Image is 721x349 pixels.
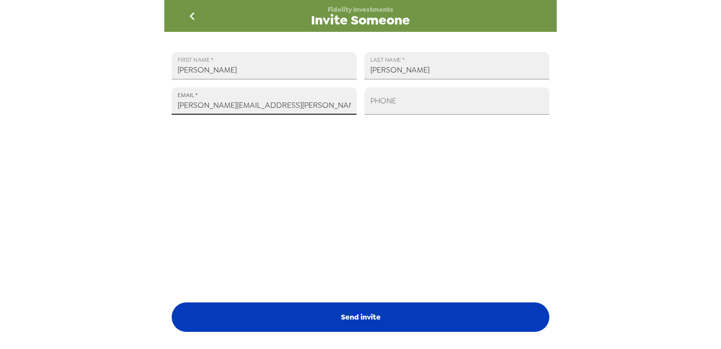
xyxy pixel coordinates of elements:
[311,14,410,27] span: Invite Someone
[370,55,405,64] label: LAST NAME
[178,91,198,99] label: EMAIL
[328,5,393,14] span: Fidelity Investments
[172,302,549,332] button: Send invite
[178,55,213,64] label: FIRST NAME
